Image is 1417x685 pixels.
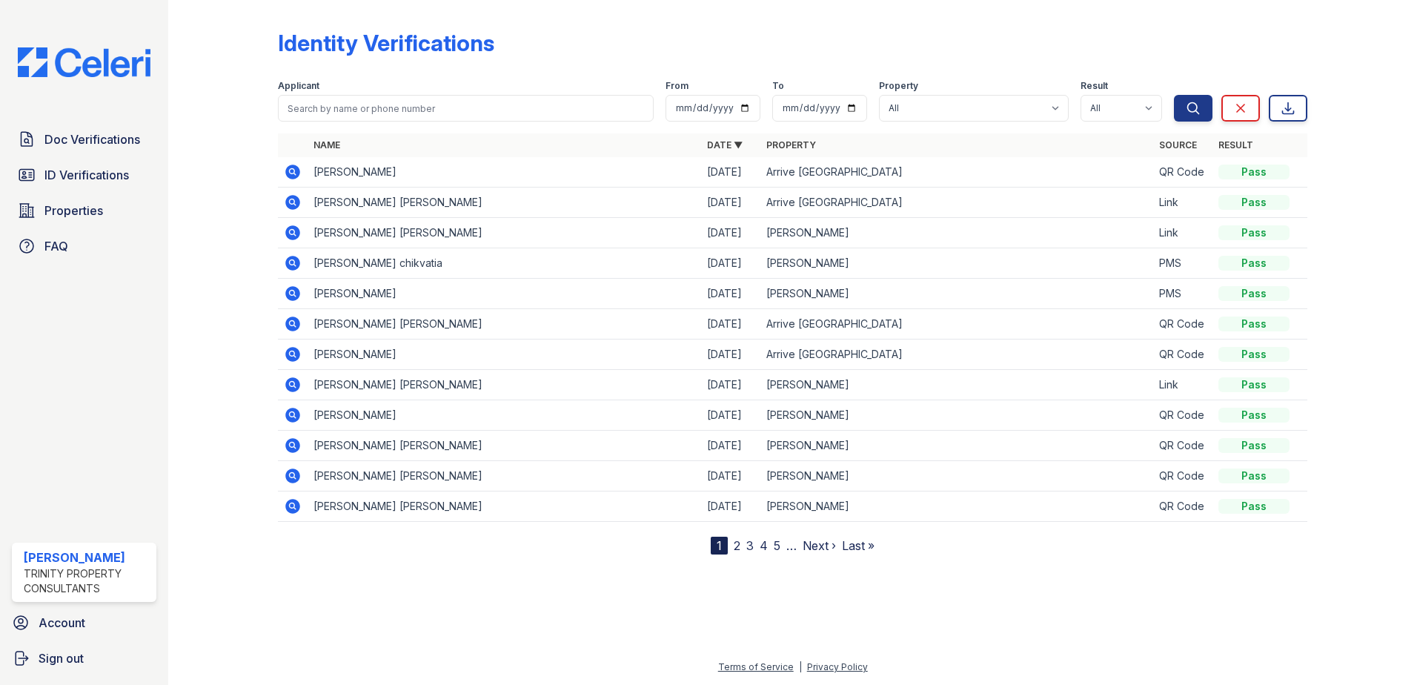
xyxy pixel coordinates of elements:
[24,549,150,566] div: [PERSON_NAME]
[1153,248,1212,279] td: PMS
[701,218,760,248] td: [DATE]
[760,248,1154,279] td: [PERSON_NAME]
[278,95,654,122] input: Search by name or phone number
[760,157,1154,188] td: Arrive [GEOGRAPHIC_DATA]
[12,160,156,190] a: ID Verifications
[1218,408,1290,423] div: Pass
[44,166,129,184] span: ID Verifications
[6,643,162,673] a: Sign out
[760,218,1154,248] td: [PERSON_NAME]
[308,188,701,218] td: [PERSON_NAME] [PERSON_NAME]
[308,340,701,370] td: [PERSON_NAME]
[760,400,1154,431] td: [PERSON_NAME]
[707,139,743,150] a: Date ▼
[1218,195,1290,210] div: Pass
[746,538,754,553] a: 3
[1153,309,1212,340] td: QR Code
[278,30,494,56] div: Identity Verifications
[308,431,701,461] td: [PERSON_NAME] [PERSON_NAME]
[760,461,1154,492] td: [PERSON_NAME]
[1153,188,1212,218] td: Link
[760,370,1154,400] td: [PERSON_NAME]
[308,370,701,400] td: [PERSON_NAME] [PERSON_NAME]
[803,538,836,553] a: Next ›
[44,202,103,219] span: Properties
[760,309,1154,340] td: Arrive [GEOGRAPHIC_DATA]
[760,492,1154,522] td: [PERSON_NAME]
[1218,286,1290,301] div: Pass
[701,370,760,400] td: [DATE]
[308,400,701,431] td: [PERSON_NAME]
[701,431,760,461] td: [DATE]
[666,80,688,92] label: From
[6,47,162,77] img: CE_Logo_Blue-a8612792a0a2168367f1c8372b55b34899dd931a85d93a1a3d3e32e68fde9ad4.png
[701,279,760,309] td: [DATE]
[786,537,797,555] span: …
[1153,492,1212,522] td: QR Code
[1159,139,1197,150] a: Source
[807,661,868,672] a: Privacy Policy
[701,340,760,370] td: [DATE]
[718,661,794,672] a: Terms of Service
[701,157,760,188] td: [DATE]
[12,125,156,154] a: Doc Verifications
[1218,377,1290,392] div: Pass
[1153,279,1212,309] td: PMS
[701,248,760,279] td: [DATE]
[1218,469,1290,483] div: Pass
[1218,499,1290,514] div: Pass
[12,231,156,261] a: FAQ
[308,248,701,279] td: [PERSON_NAME] chikvatia
[766,139,816,150] a: Property
[1081,80,1108,92] label: Result
[1153,431,1212,461] td: QR Code
[39,614,85,632] span: Account
[701,400,760,431] td: [DATE]
[308,218,701,248] td: [PERSON_NAME] [PERSON_NAME]
[1218,165,1290,179] div: Pass
[711,537,728,555] div: 1
[308,157,701,188] td: [PERSON_NAME]
[701,461,760,492] td: [DATE]
[24,566,150,596] div: Trinity Property Consultants
[701,492,760,522] td: [DATE]
[772,80,784,92] label: To
[760,340,1154,370] td: Arrive [GEOGRAPHIC_DATA]
[760,538,768,553] a: 4
[1218,438,1290,453] div: Pass
[1153,400,1212,431] td: QR Code
[308,309,701,340] td: [PERSON_NAME] [PERSON_NAME]
[799,661,802,672] div: |
[1153,218,1212,248] td: Link
[760,431,1154,461] td: [PERSON_NAME]
[1218,317,1290,331] div: Pass
[308,279,701,309] td: [PERSON_NAME]
[1153,461,1212,492] td: QR Code
[879,80,918,92] label: Property
[44,237,68,255] span: FAQ
[1218,139,1253,150] a: Result
[701,309,760,340] td: [DATE]
[1218,347,1290,362] div: Pass
[842,538,875,553] a: Last »
[308,461,701,492] td: [PERSON_NAME] [PERSON_NAME]
[278,80,319,92] label: Applicant
[44,130,140,148] span: Doc Verifications
[12,196,156,225] a: Properties
[39,649,84,667] span: Sign out
[1153,157,1212,188] td: QR Code
[1218,225,1290,240] div: Pass
[1153,340,1212,370] td: QR Code
[774,538,780,553] a: 5
[734,538,740,553] a: 2
[701,188,760,218] td: [DATE]
[6,608,162,638] a: Account
[760,188,1154,218] td: Arrive [GEOGRAPHIC_DATA]
[308,492,701,522] td: [PERSON_NAME] [PERSON_NAME]
[1153,370,1212,400] td: Link
[760,279,1154,309] td: [PERSON_NAME]
[313,139,340,150] a: Name
[1218,256,1290,271] div: Pass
